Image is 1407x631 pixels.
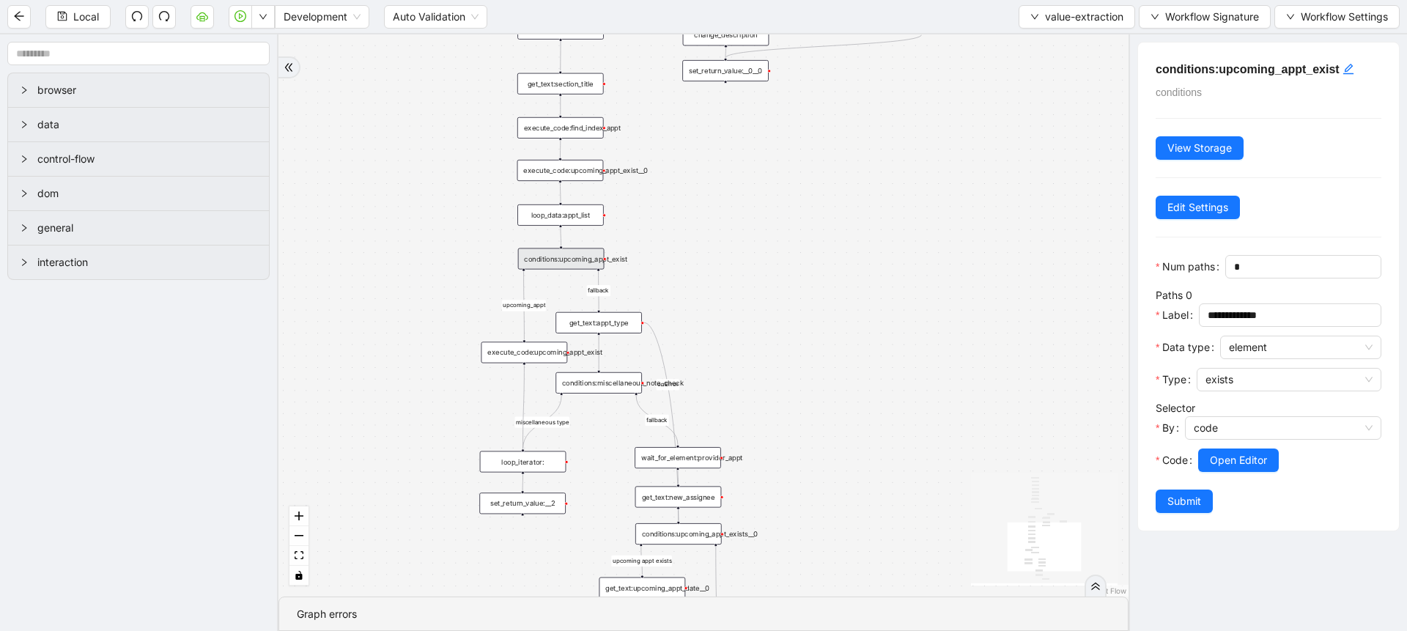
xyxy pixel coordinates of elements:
span: control-flow [37,151,257,167]
div: execute_workflow: change_description [683,16,769,46]
span: Type [1162,372,1186,388]
div: browser [8,73,269,107]
g: Edge from conditions:miscellaneous_note_check to wait_for_element:provider_appt [636,396,678,445]
span: redo [158,10,170,22]
g: Edge from conditions:miscellaneous_note_check to loop_iterator: [515,396,570,449]
span: Workflow Settings [1301,9,1388,25]
button: View Storage [1156,136,1244,160]
g: Edge from conditions:upcoming_appt_exist to get_text:appt_type [587,272,610,310]
g: Edge from loop_data:appt_list to conditions:upcoming_appt_exist [561,228,561,246]
g: Edge from set_form_value:state_code_different to set_return_value:__0__0 [725,34,921,57]
span: general [37,220,257,236]
a: React Flow attribution [1088,586,1126,595]
span: Local [73,9,99,25]
span: right [20,258,29,267]
span: right [20,189,29,198]
div: data [8,108,269,141]
button: play-circle [229,5,252,29]
div: conditions:upcoming_appt_exist [518,248,605,270]
div: conditions:miscellaneous_note_check [555,372,642,394]
span: conditions [1156,86,1202,98]
span: Data type [1162,339,1210,355]
button: zoom out [289,526,309,546]
button: zoom in [289,506,309,526]
div: get_text:appt_type [555,312,642,333]
span: interaction [37,254,257,270]
div: get_text:section_title [517,73,604,95]
span: Development [284,6,361,28]
span: code [1194,417,1373,439]
button: downWorkflow Signature [1139,5,1271,29]
div: conditions:upcoming_appt_exists__0 [635,523,722,545]
div: get_text:upcoming_appt_date__0 [599,578,686,599]
button: Submit [1156,490,1213,513]
button: cloud-server [191,5,214,29]
span: down [259,12,267,21]
div: click to edit id [1343,60,1354,78]
div: set_return_value:__2plus-circle [479,492,566,514]
label: Selector [1156,402,1195,414]
button: Edit Settings [1156,196,1240,219]
span: right [20,155,29,163]
div: loop_data:appt_list [517,204,604,226]
span: browser [37,82,257,98]
div: delay: [517,18,604,40]
label: Paths 0 [1156,289,1192,301]
span: exists [1205,369,1373,391]
span: plus-circle [515,523,530,537]
button: saveLocal [45,5,111,29]
g: Edge from conditions:upcoming_appt_exists__0 to get_text:upcoming_appt_date__0 [611,547,672,575]
g: Edge from execute_code:upcoming_appt_exist to loop_iterator: [523,366,525,449]
span: right [20,224,29,232]
button: fit view [289,546,309,566]
span: View Storage [1167,140,1232,156]
span: dom [37,185,257,202]
span: element [1229,336,1373,358]
span: Workflow Signature [1165,9,1259,25]
g: Edge from conditions:upcoming_appt_exist to execute_code:upcoming_appt_exist [502,272,547,340]
div: Graph errors [297,606,1110,622]
span: save [57,11,67,21]
button: downvalue-extraction [1019,5,1135,29]
div: general [8,211,269,245]
div: loop_iterator: [480,451,566,472]
span: down [1286,12,1295,21]
span: double-right [284,62,294,73]
div: execute_code:upcoming_appt_exist [481,342,568,363]
span: Num paths [1162,259,1215,275]
div: execute_code:find_index_appt [517,117,604,139]
button: redo [152,5,176,29]
span: data [37,117,257,133]
span: Submit [1167,493,1201,509]
span: By [1162,420,1175,436]
div: set_return_value:__0__0 [682,60,769,81]
span: play-circle [234,10,246,22]
button: downWorkflow Settings [1274,5,1400,29]
div: execute_code:upcoming_appt_exist__0 [517,160,604,181]
span: right [20,120,29,129]
button: Open Editor [1198,449,1279,472]
div: control-flow [8,142,269,176]
span: Code [1162,452,1188,468]
span: down [1151,12,1159,21]
div: dom [8,177,269,210]
span: right [20,86,29,95]
span: Open Editor [1210,452,1267,468]
button: undo [125,5,149,29]
div: wait_for_element:provider_appt [635,447,721,468]
span: edit [1343,63,1354,75]
span: Label [1162,307,1189,323]
div: set_return_value:__0__0plus-circle [682,60,769,81]
div: get_text:new_assignee [635,486,722,507]
span: undo [131,10,143,22]
span: Edit Settings [1167,199,1228,215]
button: down [251,5,275,29]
